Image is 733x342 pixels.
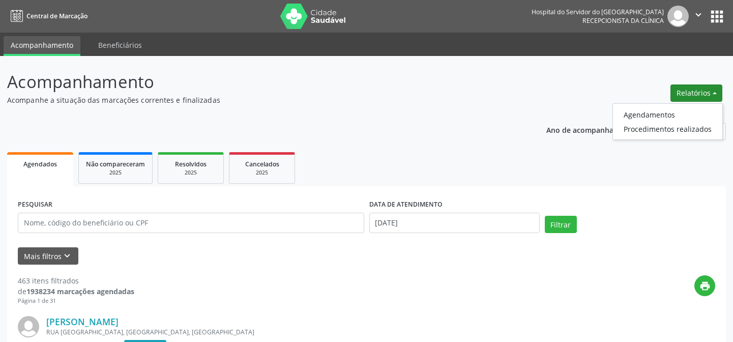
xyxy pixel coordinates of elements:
div: Hospital do Servidor do [GEOGRAPHIC_DATA] [532,8,664,16]
button:  [689,6,708,27]
div: 2025 [86,169,145,177]
strong: 1938234 marcações agendadas [26,287,134,296]
div: de [18,286,134,297]
span: Recepcionista da clínica [582,16,664,25]
span: Central de Marcação [26,12,87,20]
p: Ano de acompanhamento [546,123,636,136]
p: Acompanhamento [7,69,510,95]
button: Relatórios [670,84,722,102]
div: 2025 [237,169,287,177]
ul: Relatórios [612,103,723,140]
input: Nome, código do beneficiário ou CPF [18,213,364,233]
button: print [694,275,715,296]
div: Página 1 de 31 [18,297,134,305]
button: apps [708,8,726,25]
a: [PERSON_NAME] [46,316,119,327]
span: Resolvidos [175,160,207,168]
label: DATA DE ATENDIMENTO [369,197,443,213]
img: img [18,316,39,337]
button: Filtrar [545,216,577,233]
span: Agendados [23,160,57,168]
input: Selecione um intervalo [369,213,540,233]
button: Mais filtroskeyboard_arrow_down [18,247,78,265]
a: Beneficiários [91,36,149,54]
i: keyboard_arrow_down [62,250,73,262]
div: RUA [GEOGRAPHIC_DATA], [GEOGRAPHIC_DATA], [GEOGRAPHIC_DATA] [46,328,563,336]
div: 2025 [165,169,216,177]
img: img [667,6,689,27]
label: PESQUISAR [18,197,52,213]
i:  [693,9,704,20]
a: Procedimentos realizados [613,122,722,136]
span: Não compareceram [86,160,145,168]
p: Acompanhe a situação das marcações correntes e finalizadas [7,95,510,105]
a: Agendamentos [613,107,722,122]
a: Central de Marcação [7,8,87,24]
span: Cancelados [245,160,279,168]
i: print [699,280,711,292]
a: Acompanhamento [4,36,80,56]
div: 463 itens filtrados [18,275,134,286]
